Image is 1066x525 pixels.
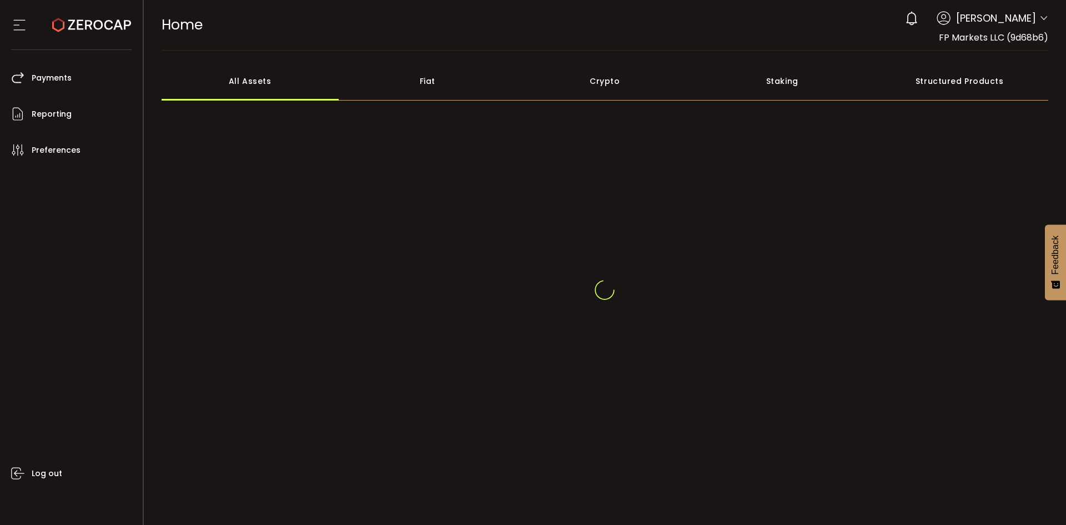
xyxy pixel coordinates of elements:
[516,62,694,101] div: Crypto
[871,62,1049,101] div: Structured Products
[162,15,203,34] span: Home
[1045,224,1066,300] button: Feedback - Show survey
[1050,236,1060,274] span: Feedback
[32,142,81,158] span: Preferences
[693,62,871,101] div: Staking
[32,70,72,86] span: Payments
[32,106,72,122] span: Reporting
[956,11,1036,26] span: [PERSON_NAME]
[32,466,62,482] span: Log out
[339,62,516,101] div: Fiat
[939,31,1048,44] span: FP Markets LLC (9d68b6)
[162,62,339,101] div: All Assets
